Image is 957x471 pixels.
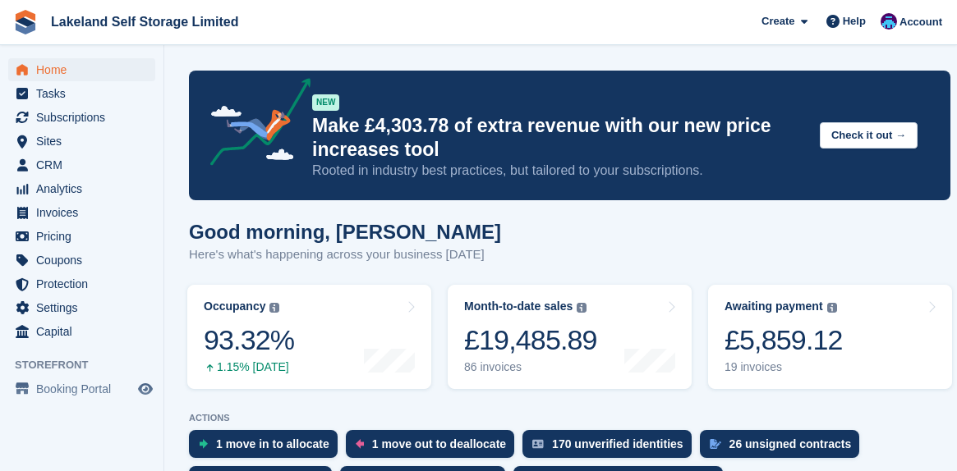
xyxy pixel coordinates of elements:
a: menu [8,249,155,272]
a: 1 move out to deallocate [346,430,522,466]
a: menu [8,225,155,248]
div: 1 move in to allocate [216,437,329,450]
span: Capital [36,320,135,343]
a: menu [8,296,155,319]
span: Home [36,58,135,81]
div: NEW [312,94,339,111]
a: 1 move in to allocate [189,430,346,466]
span: Booking Portal [36,377,135,400]
a: menu [8,106,155,129]
img: move_ins_to_allocate_icon-fdf77a2bb77ea45bf5b3d319d69a93e2d87916cf1d5bf7949dd705db3b84f3ca.svg [199,439,208,449]
div: Occupancy [204,300,265,313]
a: Preview store [136,379,155,399]
img: icon-info-grey-7440780725fd019a000dd9b08b2336e03edf1995a4989e88bcd33f0948082b44.svg [269,303,279,313]
a: menu [8,377,155,400]
div: 1.15% [DATE] [204,360,294,374]
a: 170 unverified identities [522,430,700,466]
span: Sites [36,130,135,153]
div: 1 move out to deallocate [372,437,506,450]
span: Account [899,14,942,30]
img: verify_identity-adf6edd0f0f0b5bbfe63781bf79b02c33cf7c696d77639b501bdc392416b5a36.svg [532,439,544,449]
a: Awaiting payment £5,859.12 19 invoices [708,285,952,389]
button: Check it out → [820,122,918,149]
div: £19,485.89 [464,323,597,357]
a: Lakeland Self Storage Limited [44,8,246,35]
a: menu [8,82,155,105]
div: 93.32% [204,323,294,357]
img: move_outs_to_deallocate_icon-f764333ba52eb49d3ac5e1228854f67142a1ed5810a6f6cc68b1a99e826820c5.svg [356,439,364,449]
a: menu [8,58,155,81]
img: contract_signature_icon-13c848040528278c33f63329250d36e43548de30e8caae1d1a13099fd9432cc5.svg [710,439,721,449]
span: Analytics [36,177,135,200]
div: £5,859.12 [725,323,843,357]
span: Create [761,13,794,30]
a: Month-to-date sales £19,485.89 86 invoices [448,285,692,389]
span: Protection [36,272,135,295]
div: Month-to-date sales [464,300,573,313]
div: 19 invoices [725,360,843,374]
span: Settings [36,296,135,319]
span: Tasks [36,82,135,105]
div: Awaiting payment [725,300,823,313]
span: Invoices [36,201,135,224]
div: 26 unsigned contracts [729,437,852,450]
img: David Dickson [881,13,897,30]
div: 170 unverified identities [552,437,683,450]
a: 26 unsigned contracts [700,430,868,466]
div: 86 invoices [464,360,597,374]
img: icon-info-grey-7440780725fd019a000dd9b08b2336e03edf1995a4989e88bcd33f0948082b44.svg [827,303,837,313]
a: Occupancy 93.32% 1.15% [DATE] [187,285,431,389]
a: menu [8,320,155,343]
a: menu [8,177,155,200]
a: menu [8,153,155,176]
span: Storefront [15,357,163,373]
img: icon-info-grey-7440780725fd019a000dd9b08b2336e03edf1995a4989e88bcd33f0948082b44.svg [577,303,587,313]
a: menu [8,201,155,224]
span: Help [843,13,866,30]
p: ACTIONS [189,413,950,423]
span: Subscriptions [36,106,135,129]
h1: Good morning, [PERSON_NAME] [189,221,501,243]
p: Rooted in industry best practices, but tailored to your subscriptions. [312,162,807,180]
img: stora-icon-8386f47178a22dfd0bd8f6a31ec36ba5ce8667c1dd55bd0f319d3a0aa187defe.svg [13,10,38,34]
a: menu [8,272,155,295]
p: Here's what's happening across your business [DATE] [189,245,501,264]
a: menu [8,130,155,153]
img: price-adjustments-announcement-icon-8257ccfd72463d97f412b2fc003d46551f7dbcb40ab6d574587a9cd5c0d94... [196,78,311,171]
span: CRM [36,153,135,176]
span: Coupons [36,249,135,272]
span: Pricing [36,225,135,248]
p: Make £4,303.78 of extra revenue with our new price increases tool [312,114,807,162]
